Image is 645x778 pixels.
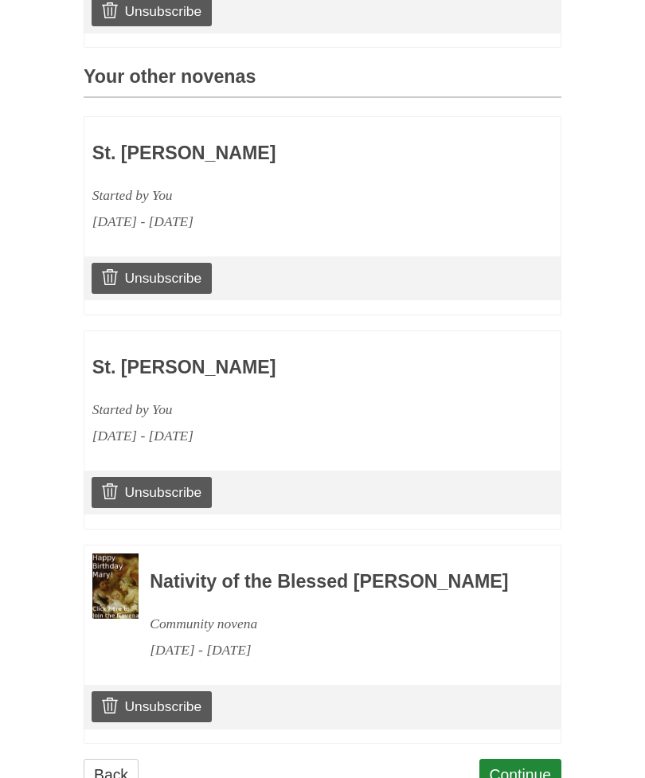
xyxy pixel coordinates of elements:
div: Started by You [92,397,460,423]
a: Unsubscribe [92,263,212,293]
h3: Nativity of the Blessed [PERSON_NAME] [150,572,518,592]
h3: Your other novenas [84,67,561,98]
div: [DATE] - [DATE] [92,423,460,449]
img: Novena image [92,553,139,619]
div: [DATE] - [DATE] [92,209,460,235]
div: Started by You [92,182,460,209]
h3: St. [PERSON_NAME] [92,358,460,378]
h3: St. [PERSON_NAME] [92,143,460,164]
div: Community novena [150,611,518,637]
div: [DATE] - [DATE] [150,637,518,663]
a: Unsubscribe [92,477,212,507]
a: Unsubscribe [92,691,212,721]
